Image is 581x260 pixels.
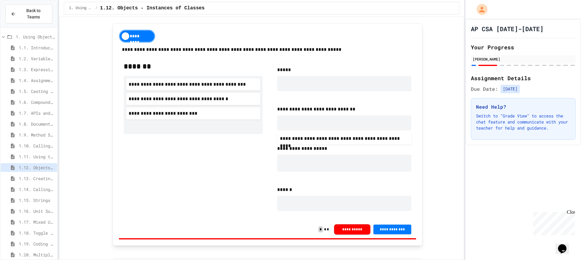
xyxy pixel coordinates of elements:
span: [DATE] [501,85,520,93]
span: 1.11. Using the Math Class [19,153,55,160]
h3: Need Help? [476,103,570,110]
span: 1.15. Strings [19,197,55,203]
span: 1.4. Assignment and Input [19,77,55,84]
div: Chat with us now!Close [2,2,42,38]
span: 1.14. Calling Instance Methods [19,186,55,193]
span: 1.20. Multiple Choice Exercises for Unit 1a (1.1-1.6) [19,252,55,258]
span: 1. Using Objects and Methods [16,34,55,40]
button: Back to Teams [5,4,52,24]
span: 1.16. Unit Summary 1a (1.1-1.6) [19,208,55,214]
span: 1. Using Objects and Methods [69,6,93,11]
h1: AP CSA [DATE]-[DATE] [471,25,543,33]
h2: Your Progress [471,43,576,51]
div: [PERSON_NAME] [473,56,574,62]
div: My Account [470,2,489,16]
span: 1.3. Expressions and Output [New] [19,66,55,73]
span: / [95,6,97,11]
span: 1.7. APIs and Libraries [19,110,55,116]
span: 1.2. Variables and Data Types [19,55,55,62]
span: 1.12. Objects - Instances of Classes [100,5,205,12]
iframe: chat widget [531,209,575,235]
span: 1.19. Coding Practice 1a (1.1-1.6) [19,241,55,247]
span: 1.9. Method Signatures [19,132,55,138]
iframe: chat widget [556,236,575,254]
span: 1.13. Creating and Initializing Objects: Constructors [19,175,55,182]
span: 1.8. Documentation with Comments and Preconditions [19,121,55,127]
span: 1.12. Objects - Instances of Classes [19,164,55,171]
span: Due Date: [471,85,498,93]
span: 1.18. Toggle Mixed Up or Write Code Practice 1.1-1.6 [19,230,55,236]
span: 1.6. Compound Assignment Operators [19,99,55,105]
span: 1.1. Introduction to Algorithms, Programming, and Compilers [19,44,55,51]
span: 1.10. Calling Class Methods [19,143,55,149]
p: Switch to "Grade View" to access the chat feature and communicate with your teacher for help and ... [476,113,570,131]
span: 1.17. Mixed Up Code Practice 1.1-1.6 [19,219,55,225]
span: 1.5. Casting and Ranges of Values [19,88,55,94]
span: Back to Teams [20,8,47,20]
h2: Assignment Details [471,74,576,82]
